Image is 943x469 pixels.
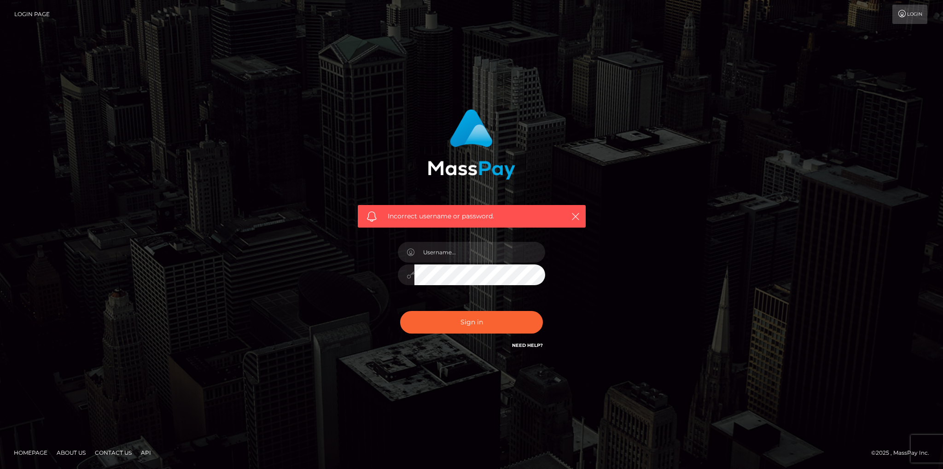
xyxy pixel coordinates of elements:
a: Contact Us [91,446,135,460]
input: Username... [414,242,545,263]
a: Need Help? [512,342,543,348]
button: Sign in [400,311,543,334]
div: © 2025 , MassPay Inc. [871,448,936,458]
img: MassPay Login [428,109,515,180]
a: About Us [53,446,89,460]
a: Login Page [14,5,50,24]
span: Incorrect username or password. [388,211,556,221]
a: Homepage [10,446,51,460]
a: Login [892,5,927,24]
a: API [137,446,155,460]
